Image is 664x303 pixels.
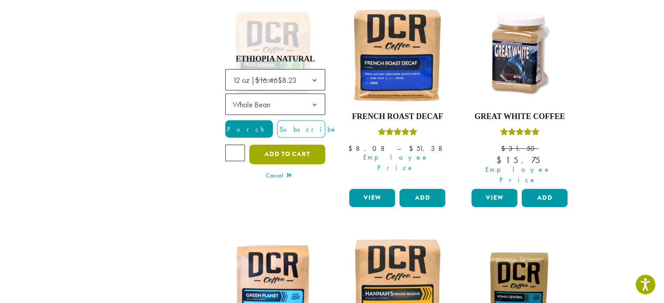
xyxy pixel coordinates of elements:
[466,164,570,185] span: Employee Price
[349,189,395,207] a: View
[278,124,337,133] span: Subscribe
[266,170,292,182] a: Cancel
[347,5,447,105] img: French-Roast-Decaf-12oz-300x300.jpg
[409,144,447,153] bdi: 51.38
[229,71,305,88] span: 12 oz | $16.46 $8.23
[348,144,356,153] span: $
[409,144,416,153] span: $
[225,69,326,90] span: 12 oz | $16.46 $8.23
[225,93,326,115] span: Whole Bean
[378,127,417,140] div: Rated 5.00 out of 5
[399,189,445,207] button: Add
[348,144,389,153] bdi: 8.08
[344,152,447,173] span: Employee Price
[471,189,517,207] a: View
[347,5,447,185] a: French Roast DecafRated 5.00 out of 5 Employee Price
[469,5,570,185] a: Great White CoffeeRated 5.00 out of 5 $31.50 Employee Price
[233,99,270,109] span: Whole Bean
[255,75,278,85] del: $16.46
[226,124,299,133] span: Purchase
[469,5,570,105] img: Great-White-Coffee.png
[500,127,539,140] div: Rated 5.00 out of 5
[347,112,447,122] h4: French Roast Decaf
[249,144,325,164] button: Add to cart
[233,75,296,85] span: 12 oz | $8.23
[397,144,401,153] span: –
[501,144,508,153] span: $
[522,189,568,207] button: Add
[225,144,245,161] input: Product quantity
[496,154,543,166] bdi: 15.75
[469,112,570,122] h4: Great White Coffee
[229,95,279,112] span: Whole Bean
[501,144,538,153] bdi: 31.50
[225,5,326,214] a: Rated 5.00 out of 5
[225,54,326,64] h4: Ethiopia Natural
[496,154,506,166] span: $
